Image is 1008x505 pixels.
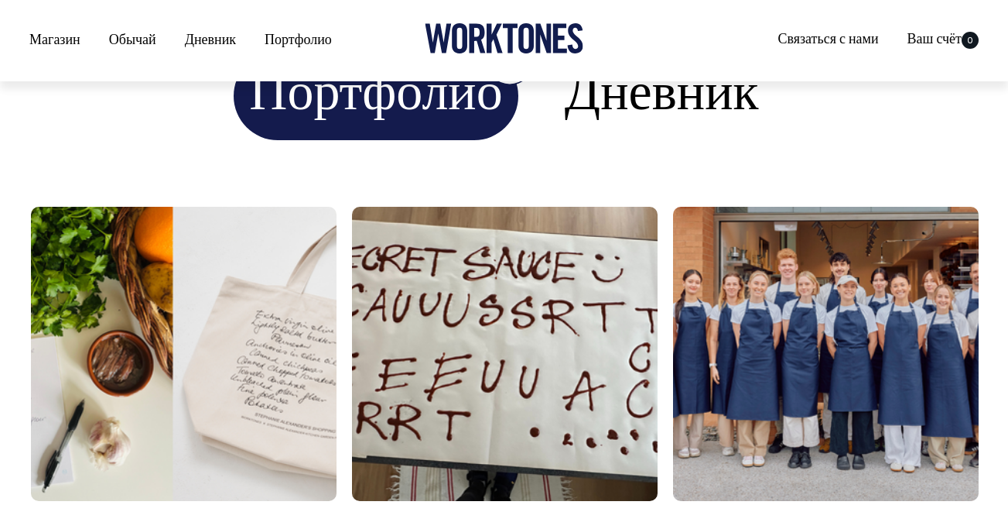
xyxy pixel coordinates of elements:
[103,28,162,53] a: Обычай
[777,33,878,46] ya-tr-span: Связаться с нами
[31,207,337,501] img: Стефани Александер и The Kitchen Garden Foundation: список покупок на все времена года
[185,34,236,47] ya-tr-span: Дневник
[258,28,338,53] a: Портфолио
[265,34,332,47] ya-tr-span: Портфолио
[249,71,502,120] ya-tr-span: Портфолио
[23,28,87,53] a: Магазин
[565,71,759,120] ya-tr-span: Дневник
[901,27,985,53] a: Ваш счёт0
[179,28,242,53] a: Дневник
[673,207,979,501] img: Idle, Брисбен: одно из многочисленных совместных проектов с Anyday Hospitality
[968,37,972,45] ya-tr-span: 0
[29,34,80,47] ya-tr-span: Магазин
[109,34,156,47] ya-tr-span: Обычай
[907,33,962,46] ya-tr-span: Ваш счёт
[771,27,884,53] a: Связаться с нами
[352,207,658,501] img: Рошин Каул: дизайн кепки, созданный по собственному рецепту соуса шеф-повара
